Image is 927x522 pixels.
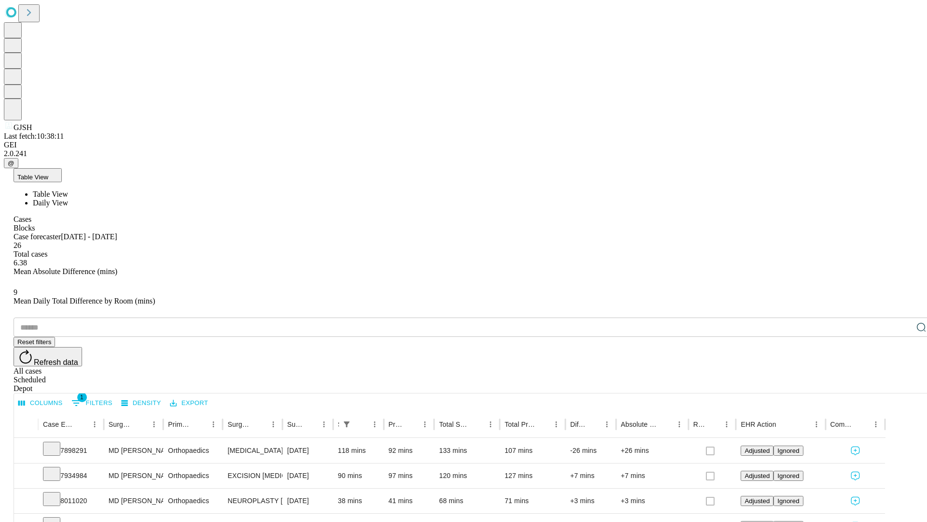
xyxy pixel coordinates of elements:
div: +3 mins [570,489,611,513]
button: Sort [304,418,317,431]
button: Menu [418,418,432,431]
button: Sort [706,418,720,431]
div: 127 mins [505,464,561,488]
div: +26 mins [621,438,684,463]
button: Export [168,396,211,411]
button: Sort [193,418,207,431]
div: GEI [4,141,923,149]
button: Sort [856,418,869,431]
span: Table View [33,190,68,198]
div: 1 active filter [340,418,353,431]
span: Reset filters [17,338,51,346]
div: Total Predicted Duration [505,420,535,428]
button: Expand [19,468,33,485]
div: 92 mins [389,438,430,463]
div: MD [PERSON_NAME] [PERSON_NAME] [109,464,158,488]
div: Surgeon Name [109,420,133,428]
div: +7 mins [621,464,684,488]
button: Menu [810,418,823,431]
div: +7 mins [570,464,611,488]
div: 38 mins [338,489,379,513]
button: Sort [777,418,791,431]
button: Expand [19,443,33,460]
span: Adjusted [744,497,770,505]
div: Resolved in EHR [693,420,706,428]
div: [DATE] [287,489,328,513]
button: Menu [368,418,381,431]
span: Mean Absolute Difference (mins) [14,267,117,275]
button: Refresh data [14,347,82,366]
div: 118 mins [338,438,379,463]
div: Comments [830,420,855,428]
button: Show filters [69,395,115,411]
div: 71 mins [505,489,561,513]
span: Refresh data [34,358,78,366]
button: Adjusted [741,471,773,481]
button: Menu [88,418,101,431]
button: Sort [536,418,549,431]
span: 26 [14,241,21,249]
span: [DATE] - [DATE] [61,232,117,241]
button: Menu [267,418,280,431]
button: Menu [317,418,331,431]
button: Adjusted [741,446,773,456]
div: [MEDICAL_DATA] MEDIAL AND LATERAL MENISCECTOMY [227,438,277,463]
div: Difference [570,420,586,428]
button: Adjusted [741,496,773,506]
button: Menu [207,418,220,431]
span: Last fetch: 10:38:11 [4,132,64,140]
div: EXCISION [MEDICAL_DATA] WRIST [227,464,277,488]
button: Sort [470,418,484,431]
div: 107 mins [505,438,561,463]
span: Adjusted [744,472,770,479]
button: @ [4,158,18,168]
div: 41 mins [389,489,430,513]
span: Adjusted [744,447,770,454]
span: Ignored [777,497,799,505]
div: +3 mins [621,489,684,513]
div: Orthopaedics [168,489,218,513]
button: Menu [673,418,686,431]
button: Menu [720,418,733,431]
button: Ignored [773,496,803,506]
div: Total Scheduled Duration [439,420,469,428]
div: EHR Action [741,420,776,428]
button: Sort [74,418,88,431]
div: 97 mins [389,464,430,488]
div: [DATE] [287,464,328,488]
div: Orthopaedics [168,438,218,463]
button: Reset filters [14,337,55,347]
button: Menu [147,418,161,431]
span: Case forecaster [14,232,61,241]
button: Density [119,396,164,411]
button: Menu [600,418,614,431]
div: 133 mins [439,438,495,463]
span: 1 [77,392,87,402]
div: NEUROPLASTY [MEDICAL_DATA] AT [GEOGRAPHIC_DATA] [227,489,277,513]
div: MD [PERSON_NAME] [PERSON_NAME] [109,438,158,463]
div: [DATE] [287,438,328,463]
span: Table View [17,174,48,181]
button: Sort [659,418,673,431]
span: Total cases [14,250,47,258]
div: Surgery Name [227,420,252,428]
button: Show filters [340,418,353,431]
button: Sort [253,418,267,431]
button: Ignored [773,446,803,456]
span: 6.38 [14,259,27,267]
div: 7934984 [43,464,99,488]
button: Sort [354,418,368,431]
button: Sort [405,418,418,431]
div: 7898291 [43,438,99,463]
div: 68 mins [439,489,495,513]
span: Mean Daily Total Difference by Room (mins) [14,297,155,305]
button: Sort [134,418,147,431]
div: Case Epic Id [43,420,73,428]
button: Expand [19,493,33,510]
div: 90 mins [338,464,379,488]
span: Ignored [777,447,799,454]
div: Predicted In Room Duration [389,420,404,428]
button: Table View [14,168,62,182]
div: Surgery Date [287,420,303,428]
div: Orthopaedics [168,464,218,488]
